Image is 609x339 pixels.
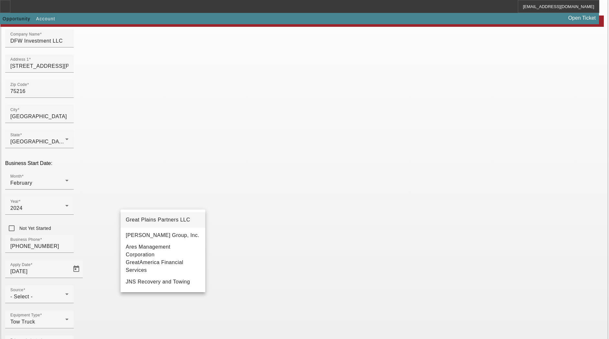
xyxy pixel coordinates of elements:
[10,57,29,62] mat-label: Address 1
[10,108,17,112] mat-label: City
[126,279,190,284] span: JNS Recovery and Towing
[10,319,35,324] span: Tow Truck
[126,232,199,238] span: [PERSON_NAME] Group, Inc.
[126,260,183,273] span: GreatAmerica Financial Services
[36,16,55,21] span: Account
[10,294,33,299] span: - Select -
[35,13,57,25] button: Account
[10,238,40,242] mat-label: Business Phone
[70,262,83,275] button: Open calendar
[10,205,23,211] span: 2024
[10,139,67,144] span: [GEOGRAPHIC_DATA]
[126,244,170,257] span: Ares Management Corporation
[126,217,190,222] span: Great Plains Partners LLC
[10,83,27,87] mat-label: Zip Code
[10,32,40,36] mat-label: Company Name
[10,263,30,267] mat-label: Apply Date
[5,160,604,166] p: Business Start Date:
[10,313,40,317] mat-label: Equipment Type
[10,200,19,204] mat-label: Year
[18,225,51,231] label: Not Yet Started
[10,180,32,186] span: February
[3,16,30,21] span: Opportunity
[10,133,20,137] mat-label: State
[10,288,23,292] mat-label: Source
[566,13,598,24] a: Open Ticket
[10,174,22,179] mat-label: Month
